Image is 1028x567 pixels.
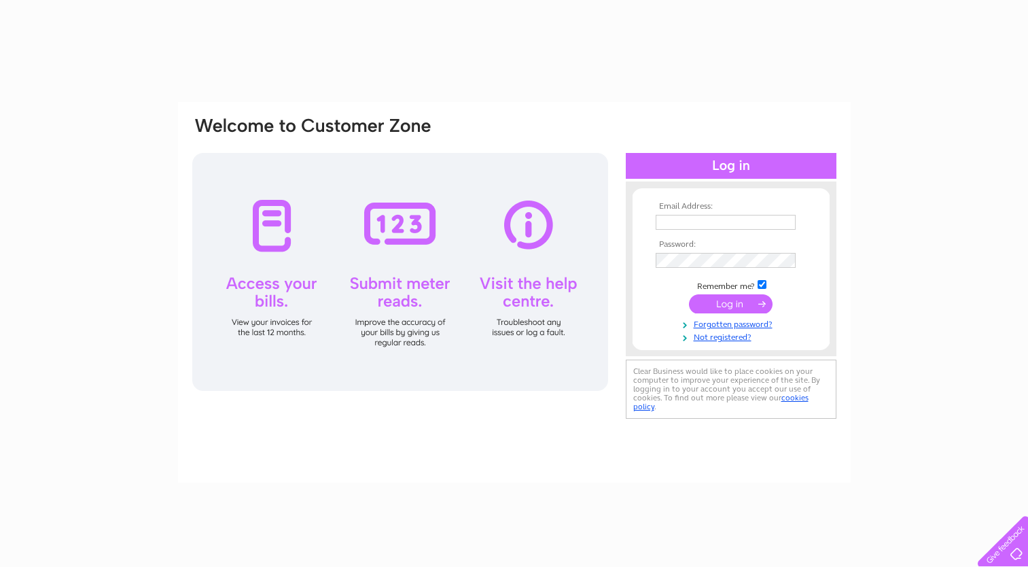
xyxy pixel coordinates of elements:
a: Not registered? [656,330,810,343]
td: Remember me? [652,278,810,292]
th: Email Address: [652,202,810,211]
a: cookies policy [633,393,809,411]
th: Password: [652,240,810,250]
input: Submit [689,294,773,313]
div: Clear Business would like to place cookies on your computer to improve your experience of the sit... [626,360,836,419]
a: Forgotten password? [656,317,810,330]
